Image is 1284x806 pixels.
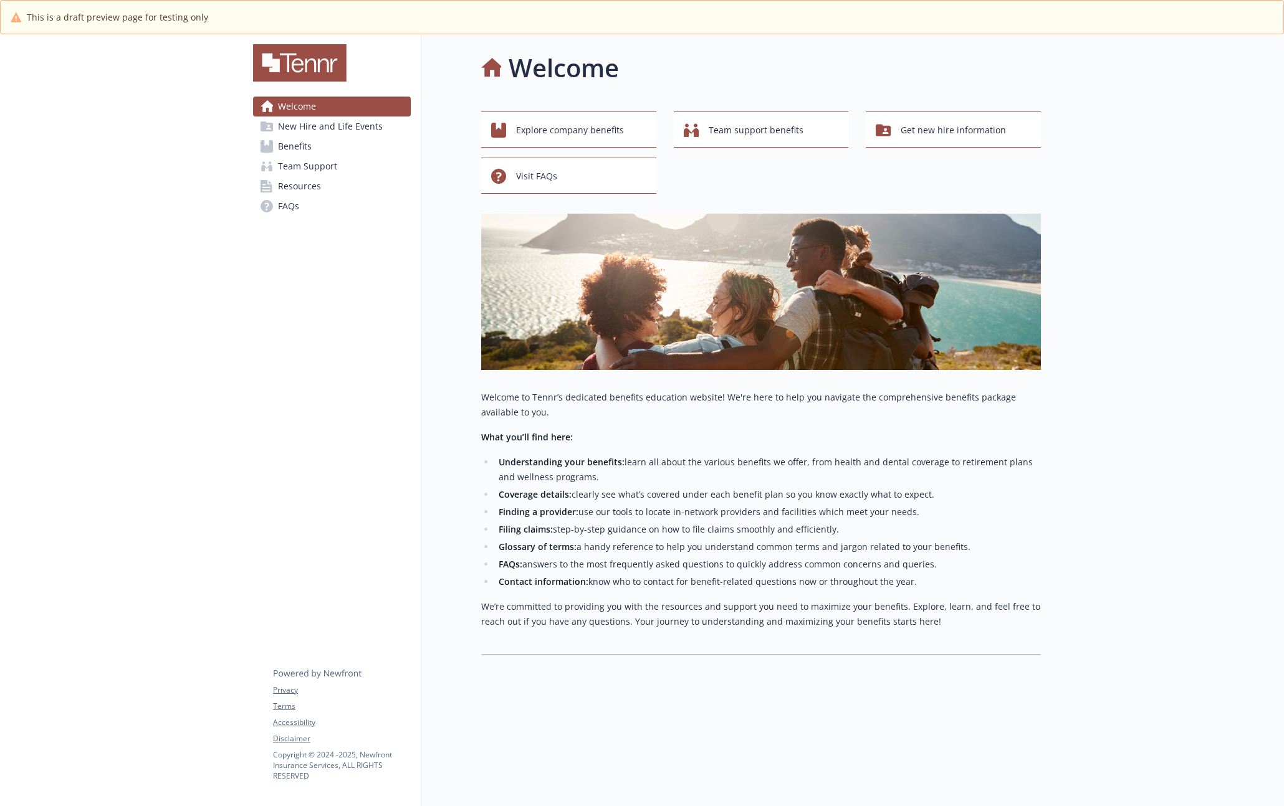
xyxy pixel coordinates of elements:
[516,118,624,142] span: Explore company benefits
[278,116,383,136] span: New Hire and Life Events
[499,541,577,552] strong: Glossary of terms:
[499,558,522,570] strong: FAQs:
[27,11,208,24] span: This is a draft preview page for testing only
[253,136,411,156] a: Benefits
[278,156,337,176] span: Team Support
[273,685,410,696] a: Privacy
[674,111,849,148] button: Team support benefits
[499,456,625,468] strong: Understanding your benefits:
[273,733,410,744] a: Disclaimer
[495,557,1041,572] li: answers to the most frequently asked questions to quickly address common concerns and queries.
[278,196,299,216] span: FAQs
[253,97,411,116] a: Welcome
[253,176,411,196] a: Resources
[278,136,312,156] span: Benefits
[481,111,656,148] button: Explore company benefits
[495,522,1041,537] li: step-by-step guidance on how to file claims smoothly and efficiently.
[509,49,619,87] h1: Welcome
[499,488,572,500] strong: Coverage details:
[278,176,321,196] span: Resources
[499,523,553,535] strong: Filing claims:
[481,431,573,443] strong: What you’ll find here:
[516,164,557,188] span: Visit FAQs
[253,116,411,136] a: New Hire and Life Events
[273,749,410,781] p: Copyright © 2024 - 2025 , Newfront Insurance Services, ALL RIGHTS RESERVED
[709,118,803,142] span: Team support benefits
[495,487,1041,502] li: clearly see what’s covered under each benefit plan so you know exactly what to expect.
[253,156,411,176] a: Team Support
[481,158,656,194] button: Visit FAQs
[481,390,1041,420] p: Welcome to Tennr’s dedicated benefits education website! We're here to help you navigate the comp...
[866,111,1041,148] button: Get new hire information
[499,576,588,587] strong: Contact information:
[901,118,1006,142] span: Get new hire information
[481,214,1041,370] img: overview page banner
[499,506,578,518] strong: Finding a provider:
[495,574,1041,589] li: know who to contact for benefit-related questions now or throughout the year.
[278,97,316,116] span: Welcome
[481,599,1041,629] p: We’re committed to providing you with the resources and support you need to maximize your benefit...
[273,701,410,712] a: Terms
[273,717,410,728] a: Accessibility
[495,455,1041,485] li: learn all about the various benefits we offer, from health and dental coverage to retirement plan...
[495,505,1041,519] li: use our tools to locate in-network providers and facilities which meet your needs.
[253,196,411,216] a: FAQs
[495,539,1041,554] li: a handy reference to help you understand common terms and jargon related to your benefits.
